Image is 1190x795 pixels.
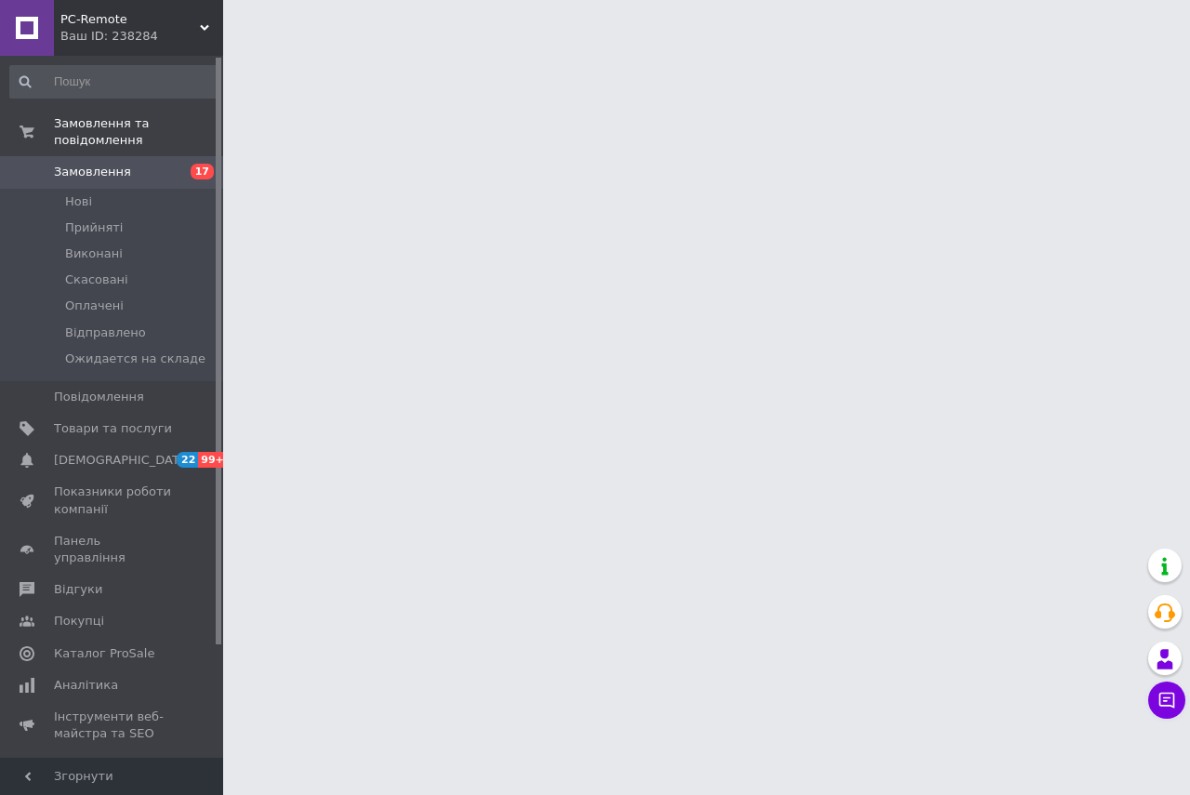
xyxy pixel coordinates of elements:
[1148,682,1185,719] button: Чат з покупцем
[177,452,198,468] span: 22
[198,452,229,468] span: 99+
[54,581,102,598] span: Відгуки
[60,11,200,28] span: PC-Remote
[54,677,118,694] span: Аналітика
[54,484,172,517] span: Показники роботи компанії
[54,709,172,742] span: Інструменти веб-майстра та SEO
[54,420,172,437] span: Товари та послуги
[65,193,92,210] span: Нові
[65,272,128,288] span: Скасовані
[54,645,154,662] span: Каталог ProSale
[65,325,146,341] span: Відправлено
[65,351,205,367] span: Ожидается на складе
[60,28,223,45] div: Ваш ID: 238284
[65,219,123,236] span: Прийняті
[54,452,192,469] span: [DEMOGRAPHIC_DATA]
[54,533,172,566] span: Панель управління
[9,65,219,99] input: Пошук
[54,613,104,629] span: Покупці
[65,245,123,262] span: Виконані
[54,389,144,405] span: Повідомлення
[65,298,124,314] span: Оплачені
[54,164,131,180] span: Замовлення
[54,115,223,149] span: Замовлення та повідомлення
[191,164,214,179] span: 17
